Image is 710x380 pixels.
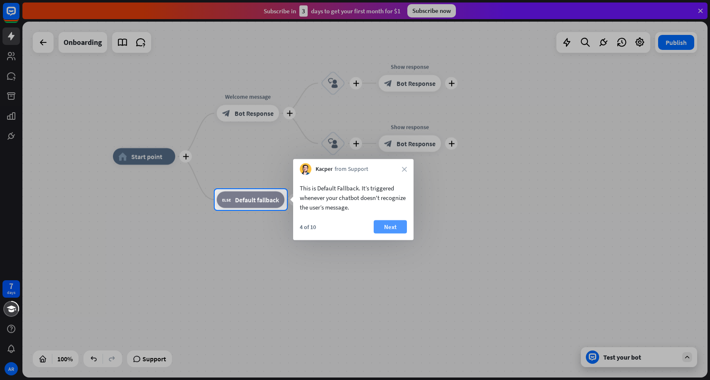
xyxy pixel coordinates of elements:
[7,3,32,28] button: Open LiveChat chat widget
[300,183,407,212] div: This is Default Fallback. It’s triggered whenever your chatbot doesn't recognize the user’s message.
[402,167,407,172] i: close
[316,165,333,173] span: Kacper
[300,223,316,231] div: 4 of 10
[235,195,279,204] span: Default fallback
[222,195,231,204] i: block_fallback
[374,220,407,234] button: Next
[335,165,368,173] span: from Support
